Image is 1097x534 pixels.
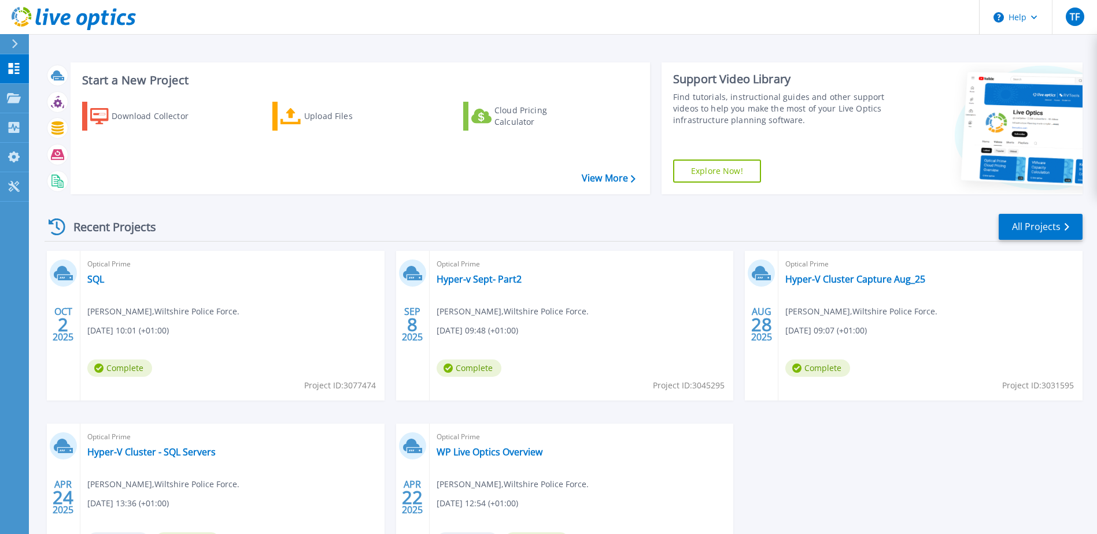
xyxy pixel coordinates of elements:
span: [PERSON_NAME] , Wiltshire Police Force. [437,478,589,491]
span: Complete [437,359,501,377]
span: [DATE] 09:07 (+01:00) [785,324,867,337]
div: APR 2025 [52,476,74,518]
span: 24 [53,492,73,502]
h3: Start a New Project [82,74,635,87]
span: [DATE] 09:48 (+01:00) [437,324,518,337]
a: Hyper-v Sept- Part2 [437,273,522,285]
div: Support Video Library [673,72,888,87]
a: SQL [87,273,104,285]
span: [DATE] 13:36 (+01:00) [87,497,169,510]
span: 28 [751,320,772,329]
a: Explore Now! [673,160,761,183]
span: Project ID: 3031595 [1002,379,1074,392]
a: All Projects [999,214,1083,240]
div: SEP 2025 [401,303,423,346]
span: Optical Prime [437,431,727,443]
div: OCT 2025 [52,303,74,346]
div: Recent Projects [45,213,172,241]
div: AUG 2025 [751,303,773,346]
span: 2 [58,320,68,329]
a: Cloud Pricing Calculator [463,102,592,131]
a: Upload Files [272,102,401,131]
div: Upload Files [304,105,397,128]
a: Hyper-V Cluster Capture Aug_25 [785,273,925,285]
span: [PERSON_NAME] , Wiltshire Police Force. [785,305,937,318]
a: Download Collector [82,102,211,131]
div: Download Collector [112,105,204,128]
span: [DATE] 12:54 (+01:00) [437,497,518,510]
span: Optical Prime [87,258,378,270]
span: [PERSON_NAME] , Wiltshire Police Force. [87,478,239,491]
span: Complete [87,359,152,377]
span: TF [1070,12,1080,21]
span: Optical Prime [87,431,378,443]
a: WP Live Optics Overview [437,446,542,458]
span: [PERSON_NAME] , Wiltshire Police Force. [87,305,239,318]
a: View More [582,173,636,184]
span: 8 [407,320,418,329]
span: Project ID: 3077474 [304,379,376,392]
span: 22 [402,492,423,502]
a: Hyper-V Cluster - SQL Servers [87,446,216,458]
span: Optical Prime [785,258,1076,270]
div: APR 2025 [401,476,423,518]
span: Optical Prime [437,258,727,270]
span: Project ID: 3045295 [653,379,725,392]
div: Cloud Pricing Calculator [494,105,587,128]
span: Complete [785,359,850,377]
span: [DATE] 10:01 (+01:00) [87,324,169,337]
div: Find tutorials, instructional guides and other support videos to help you make the most of your L... [673,91,888,126]
span: [PERSON_NAME] , Wiltshire Police Force. [437,305,589,318]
